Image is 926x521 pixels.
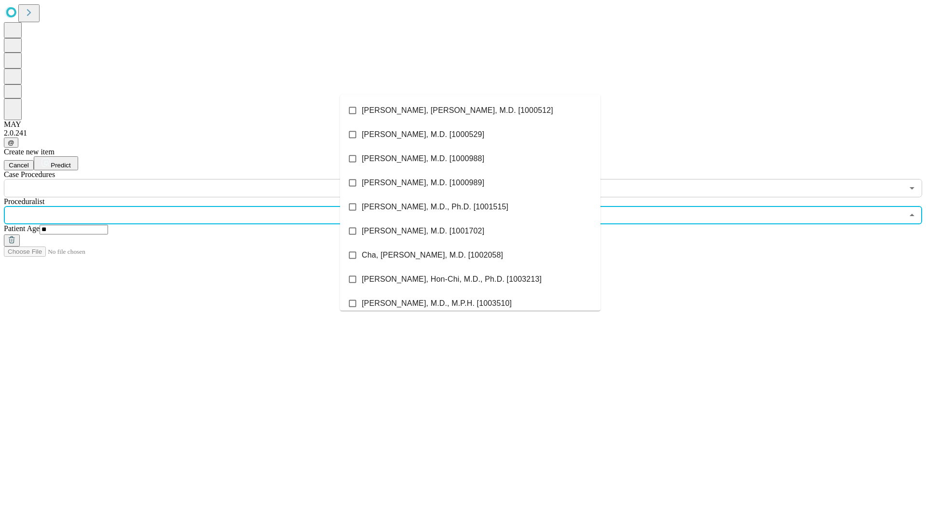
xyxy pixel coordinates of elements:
[4,197,44,206] span: Proceduralist
[4,137,18,148] button: @
[8,139,14,146] span: @
[362,177,484,189] span: [PERSON_NAME], M.D. [1000989]
[4,120,922,129] div: MAY
[362,274,542,285] span: [PERSON_NAME], Hon-Chi, M.D., Ph.D. [1003213]
[4,148,54,156] span: Create new item
[362,201,508,213] span: [PERSON_NAME], M.D., Ph.D. [1001515]
[4,160,34,170] button: Cancel
[9,162,29,169] span: Cancel
[4,224,40,233] span: Patient Age
[51,162,70,169] span: Predict
[4,129,922,137] div: 2.0.241
[4,170,55,178] span: Scheduled Procedure
[362,105,553,116] span: [PERSON_NAME], [PERSON_NAME], M.D. [1000512]
[362,298,512,309] span: [PERSON_NAME], M.D., M.P.H. [1003510]
[362,249,503,261] span: Cha, [PERSON_NAME], M.D. [1002058]
[905,181,919,195] button: Open
[362,225,484,237] span: [PERSON_NAME], M.D. [1001702]
[905,208,919,222] button: Close
[362,129,484,140] span: [PERSON_NAME], M.D. [1000529]
[34,156,78,170] button: Predict
[362,153,484,165] span: [PERSON_NAME], M.D. [1000988]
